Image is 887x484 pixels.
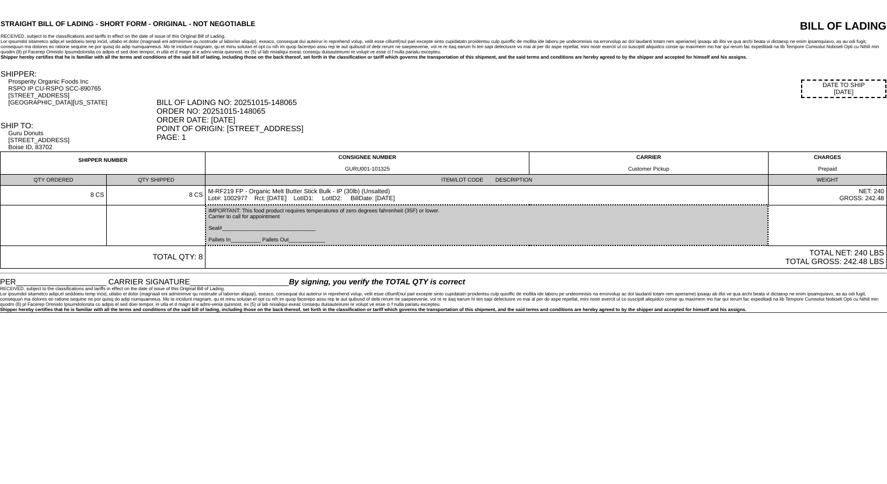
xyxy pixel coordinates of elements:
[1,186,107,205] td: 8 CS
[1,121,156,130] div: SHIP TO:
[1,70,156,78] div: SHIPPER:
[107,186,205,205] td: 8 CS
[1,175,107,186] td: QTY ORDERED
[205,186,768,205] td: M-RF219 FP - Organic Melt Butter Stick Bulk - IP (30lb) (Unsalted) Lot#: 1002977 Rct: [DATE] LotI...
[208,166,527,172] div: GURU001-101325
[768,175,886,186] td: WEIGHT
[1,152,205,175] td: SHIPPER NUMBER
[1,55,886,60] div: Shipper hereby certifies that he is familiar with all the terms and conditions of the said bill o...
[205,152,529,175] td: CONSIGNEE NUMBER
[649,20,886,32] div: BILL OF LADING
[8,130,155,151] div: Guru Donuts [STREET_ADDRESS] Boise ID, 83702
[205,245,887,269] td: TOTAL NET: 240 LBS TOTAL GROSS: 242.48 LBS
[771,166,884,172] div: Prepaid
[205,205,768,245] td: IMPORTANT: This food product requires temperatures of zero degrees fahrenheit (35F) or lower. Car...
[768,186,886,205] td: NET: 240 GROSS: 242.48
[205,175,768,186] td: ITEM/LOT CODE DESCRIPTION
[107,175,205,186] td: QTY SHIPPED
[532,166,765,172] div: Customer Pickup
[801,80,886,98] div: DATE TO SHIP [DATE]
[768,152,886,175] td: CHARGES
[1,245,205,269] td: TOTAL QTY: 8
[529,152,768,175] td: CARRIER
[8,78,155,106] div: Prosperity Organic Foods Inc RSPO IP CU-RSPO SCC-890765 [STREET_ADDRESS] [GEOGRAPHIC_DATA][US_STATE]
[289,277,465,286] span: By signing, you verify the TOTAL QTY is correct
[157,98,886,142] div: BILL OF LADING NO: 20251015-148065 ORDER NO: 20251015-148065 ORDER DATE: [DATE] POINT OF ORIGIN: ...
